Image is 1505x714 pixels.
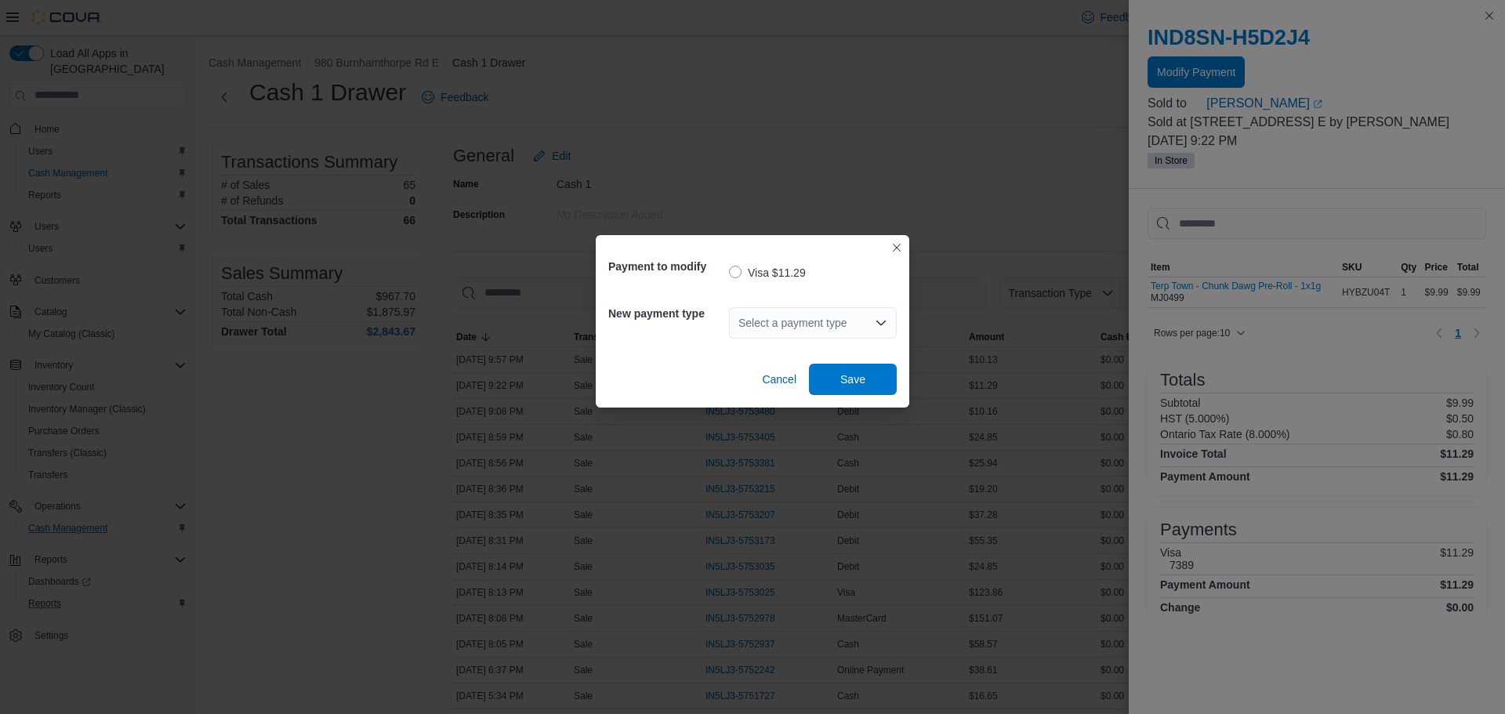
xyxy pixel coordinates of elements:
[875,317,887,329] button: Open list of options
[608,298,726,329] h5: New payment type
[887,238,906,257] button: Closes this modal window
[762,371,796,387] span: Cancel
[729,263,806,282] label: Visa $11.29
[809,364,897,395] button: Save
[840,371,865,387] span: Save
[756,364,803,395] button: Cancel
[738,314,740,332] input: Accessible screen reader label
[608,251,726,282] h5: Payment to modify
